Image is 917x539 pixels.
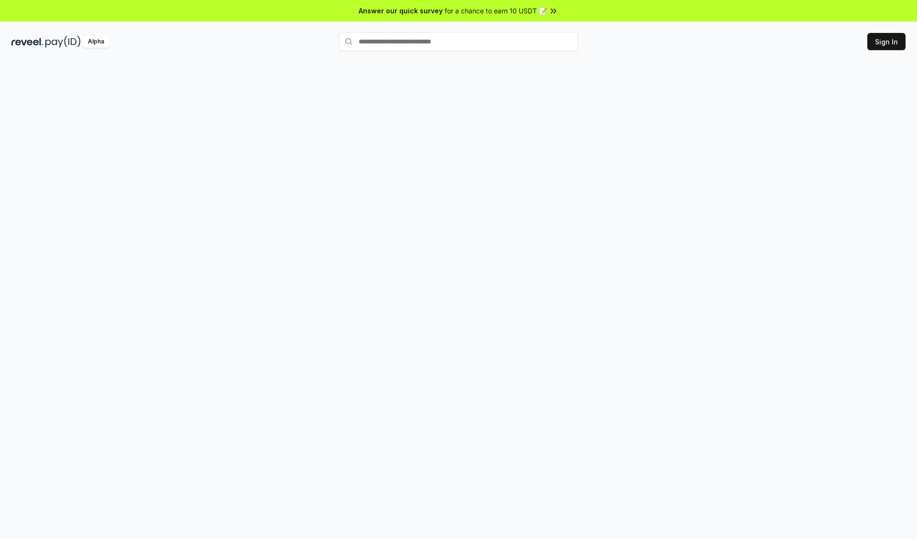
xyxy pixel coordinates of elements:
span: for a chance to earn 10 USDT 📝 [445,6,547,16]
button: Sign In [867,33,906,50]
img: reveel_dark [11,36,43,48]
img: pay_id [45,36,81,48]
span: Answer our quick survey [359,6,443,16]
div: Alpha [83,36,109,48]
